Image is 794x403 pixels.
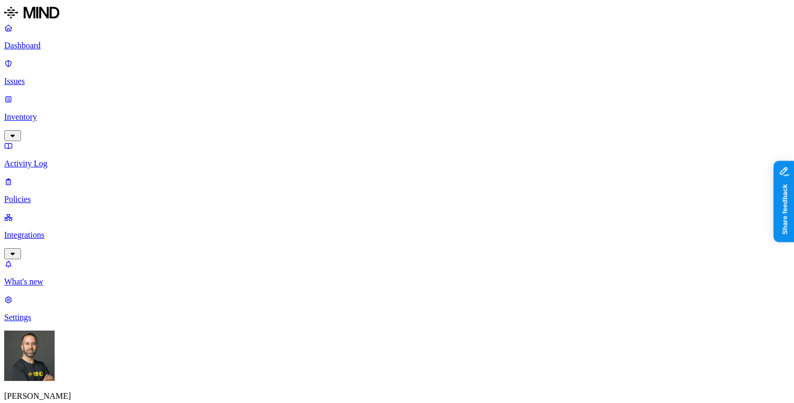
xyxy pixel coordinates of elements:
img: Tom Mayblum [4,331,55,381]
a: Activity Log [4,141,790,168]
p: What's new [4,277,790,287]
p: Dashboard [4,41,790,50]
a: MIND [4,4,790,23]
a: Policies [4,177,790,204]
img: MIND [4,4,59,21]
p: Inventory [4,112,790,122]
p: Settings [4,313,790,322]
p: Integrations [4,230,790,240]
a: Inventory [4,94,790,140]
a: Integrations [4,213,790,258]
p: Activity Log [4,159,790,168]
a: Settings [4,295,790,322]
a: Issues [4,59,790,86]
p: Issues [4,77,790,86]
a: Dashboard [4,23,790,50]
a: What's new [4,259,790,287]
p: Policies [4,195,790,204]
